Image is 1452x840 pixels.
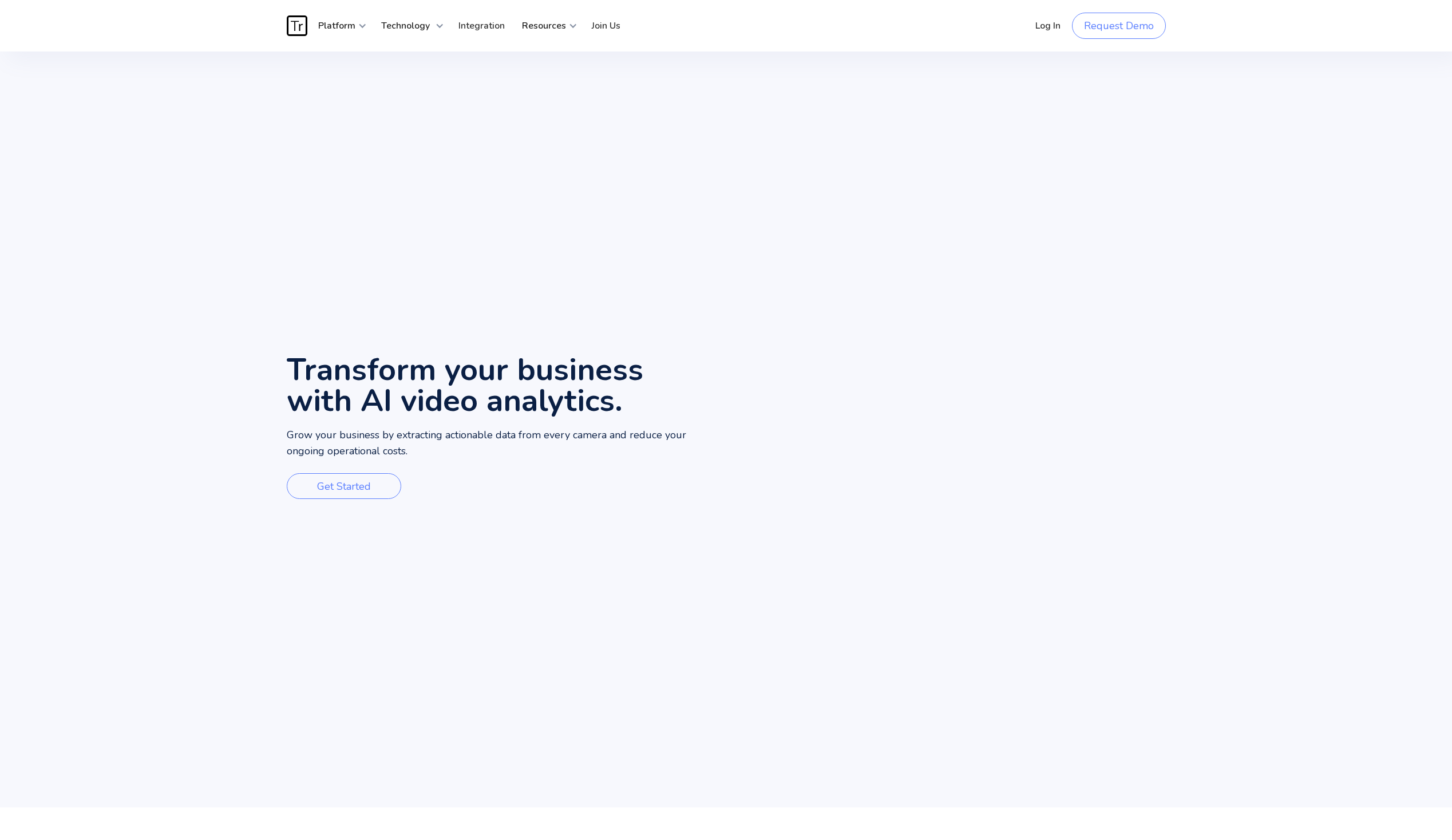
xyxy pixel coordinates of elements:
strong: Platform [318,19,355,32]
a: Join Us [583,9,629,43]
a: Integration [450,9,513,43]
p: Grow your business by extracting actionable data from every camera and reduce your ongoing operat... [287,427,726,459]
h1: Transform your business with AI video analytics. [287,354,726,416]
strong: Technology [381,19,430,32]
div: Platform [310,9,367,43]
strong: Resources [522,19,566,32]
a: home [287,15,310,36]
div: Technology [373,9,444,43]
a: Log In [1027,9,1069,43]
div: Resources [513,9,577,43]
a: Get Started [287,473,401,499]
img: Traces Logo [287,15,307,36]
a: Request Demo [1072,13,1166,39]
